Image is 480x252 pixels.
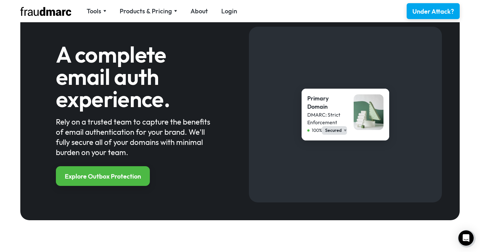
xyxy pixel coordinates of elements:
[65,172,141,181] div: Explore Outbox Protection
[56,117,214,157] div: Rely on a trusted team to capture the benefits of email authentication for your brand. We'll full...
[120,7,177,16] div: Products & Pricing
[307,94,347,111] div: Primary Domain
[87,7,106,16] div: Tools
[56,43,214,110] h2: A complete email auth experience.
[120,7,172,16] div: Products & Pricing
[312,127,322,134] div: 100%
[87,7,101,16] div: Tools
[307,111,347,126] div: DMARC: Strict Enforcement
[56,166,150,186] a: Explore Outbox Protection
[325,127,342,134] div: Secured
[412,7,454,16] div: Under Attack?
[407,3,460,19] a: Under Attack?
[190,7,208,16] a: About
[458,230,474,246] div: Open Intercom Messenger
[221,7,237,16] a: Login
